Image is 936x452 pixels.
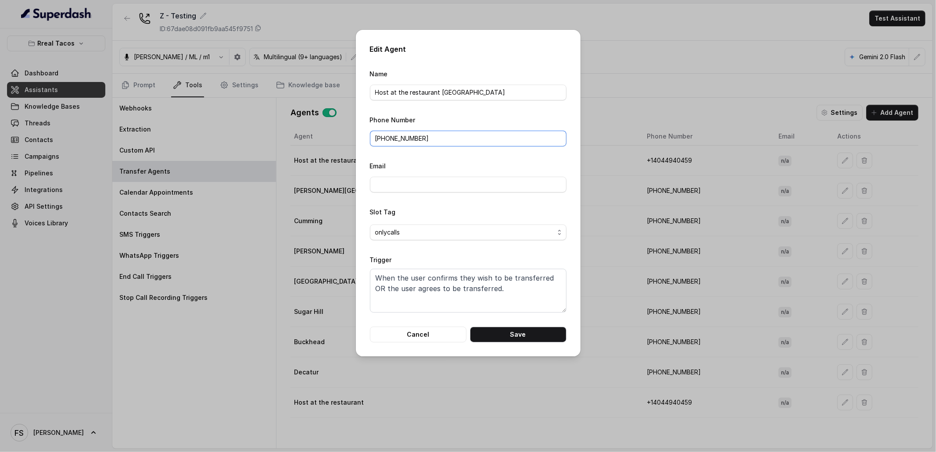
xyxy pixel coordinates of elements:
[370,208,396,216] label: Slot Tag
[370,256,392,263] label: Trigger
[370,327,466,342] button: Cancel
[370,116,416,124] label: Phone Number
[370,224,567,240] button: onlycalls
[375,227,554,238] span: onlycalls
[470,327,567,342] button: Save
[370,70,388,78] label: Name
[370,44,567,54] h2: Edit Agent
[370,162,386,170] label: Email
[370,269,567,313] textarea: When the user confirms they wish to be transferred OR the user agrees to be transferred.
